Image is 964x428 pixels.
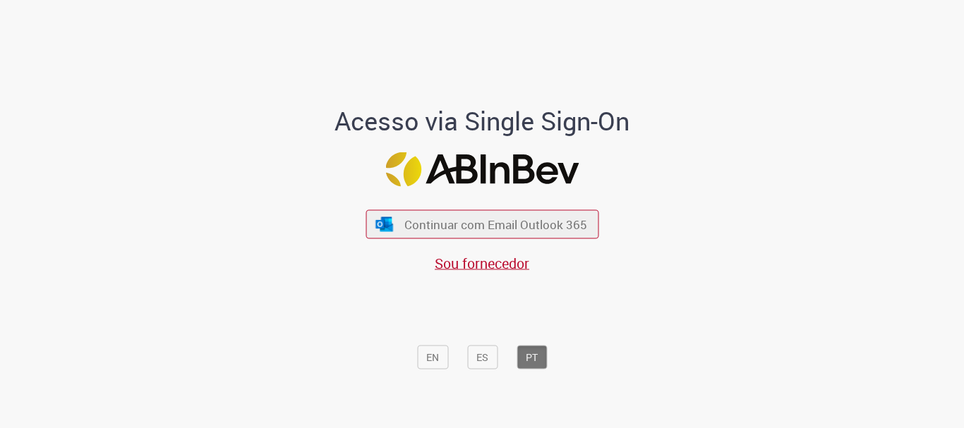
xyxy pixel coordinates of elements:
a: Sou fornecedor [435,254,529,273]
h1: Acesso via Single Sign-On [287,107,678,135]
button: ícone Azure/Microsoft 360 Continuar com Email Outlook 365 [366,210,598,239]
img: Logo ABInBev [385,152,579,187]
img: ícone Azure/Microsoft 360 [375,216,394,231]
button: ES [467,346,498,369]
button: EN [417,346,448,369]
span: Continuar com Email Outlook 365 [404,216,587,233]
button: PT [517,346,547,369]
